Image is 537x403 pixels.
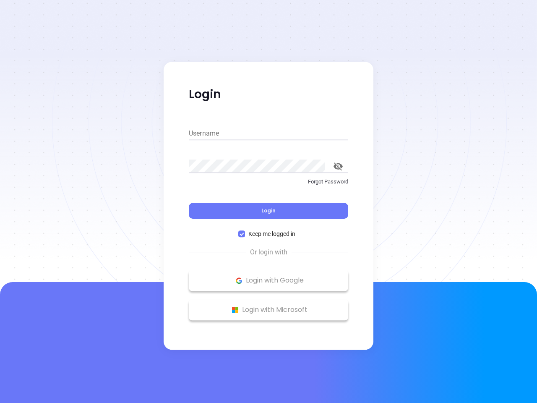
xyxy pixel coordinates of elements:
span: Login [261,207,276,214]
p: Login [189,87,348,102]
p: Login with Google [193,274,344,287]
span: Keep me logged in [245,229,299,238]
img: Google Logo [234,275,244,286]
button: Login [189,203,348,219]
img: Microsoft Logo [230,305,240,315]
button: toggle password visibility [328,156,348,176]
span: Or login with [246,247,292,257]
a: Forgot Password [189,178,348,193]
button: Microsoft Logo Login with Microsoft [189,299,348,320]
p: Login with Microsoft [193,304,344,316]
p: Forgot Password [189,178,348,186]
button: Google Logo Login with Google [189,270,348,291]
